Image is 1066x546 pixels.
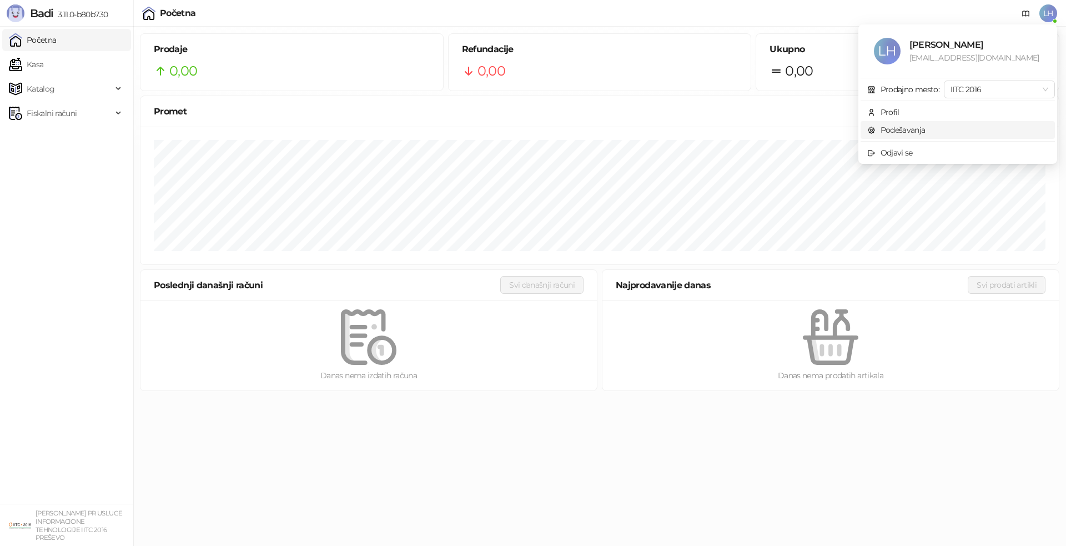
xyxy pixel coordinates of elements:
div: Promet [154,104,1045,118]
a: Podešavanja [867,125,926,135]
h5: Prodaje [154,43,430,56]
h5: Refundacije [462,43,738,56]
span: 0,00 [477,61,505,82]
button: Svi prodati artikli [968,276,1045,294]
div: [PERSON_NAME] [909,38,1042,52]
div: Poslednji današnji računi [154,278,500,292]
div: Najprodavanije danas [616,278,968,292]
span: Badi [30,7,53,20]
div: Odjavi se [881,147,913,159]
span: 3.11.0-b80b730 [53,9,108,19]
span: 0,00 [785,61,813,82]
div: [EMAIL_ADDRESS][DOMAIN_NAME] [909,52,1042,64]
a: Dokumentacija [1017,4,1035,22]
img: Logo [7,4,24,22]
span: LH [1039,4,1057,22]
span: Fiskalni računi [27,102,77,124]
img: 64x64-companyLogo-8dbdf5cb-1ff6-46f6-869c-06e5dc13d728.png [9,514,31,537]
div: Početna [160,9,196,18]
span: LH [874,38,901,64]
a: Kasa [9,53,43,76]
h5: Ukupno [770,43,1045,56]
small: [PERSON_NAME] PR USLUGE INFORMACIONE TEHNOLOGIJE IITC 2016 PREŠEVO [36,509,122,542]
span: Katalog [27,78,55,100]
span: IITC 2016 [951,81,1048,98]
div: Danas nema prodatih artikala [620,369,1041,382]
span: 0,00 [169,61,197,82]
button: Svi današnji računi [500,276,584,294]
div: Profil [881,106,899,118]
a: Početna [9,29,57,51]
div: Prodajno mesto: [881,83,939,96]
div: Danas nema izdatih računa [158,369,579,382]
